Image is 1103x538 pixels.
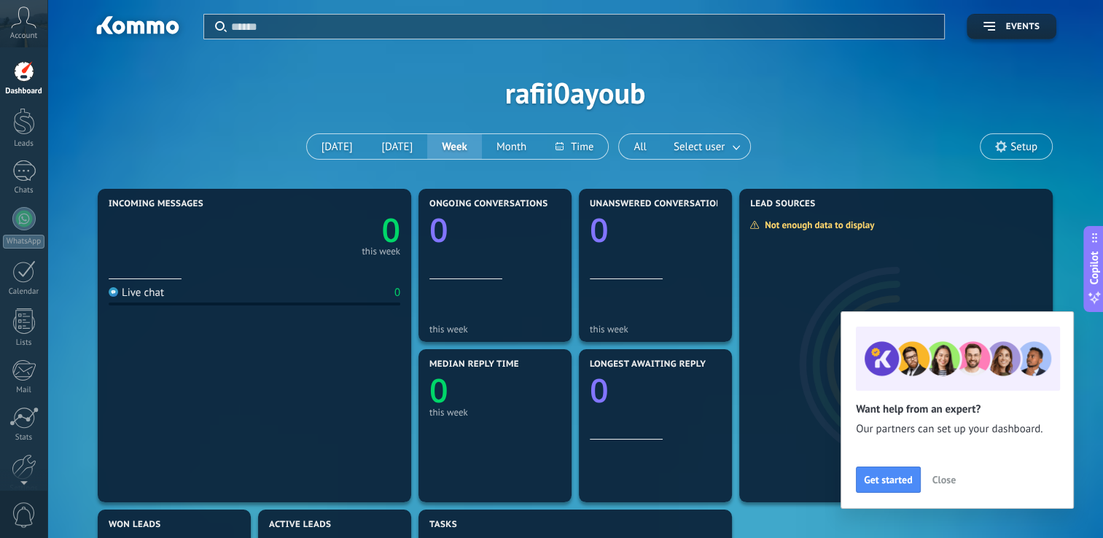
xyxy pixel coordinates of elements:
span: Select user [671,137,728,157]
div: Dashboard [3,87,45,96]
button: Get started [856,467,921,493]
div: Stats [3,433,45,443]
div: this week [590,324,721,335]
button: Events [967,14,1056,39]
div: Mail [3,386,45,395]
span: Close [932,475,956,485]
span: Won leads [109,520,160,530]
img: Live chat [109,287,118,297]
text: 0 [381,208,400,252]
span: Active leads [269,520,331,530]
div: Chats [3,186,45,195]
button: [DATE] [367,134,427,159]
div: Lists [3,338,45,348]
button: Time [541,134,608,159]
span: Account [10,31,37,41]
div: 0 [394,286,400,300]
span: Setup [1010,141,1037,153]
text: 0 [429,208,448,252]
a: 0 [254,208,400,252]
text: 0 [590,208,609,252]
button: All [619,134,661,159]
button: [DATE] [307,134,367,159]
div: Calendar [3,287,45,297]
span: Ongoing conversations [429,199,547,209]
span: Events [1006,22,1040,32]
span: Lead Sources [750,199,815,209]
div: this week [362,248,400,255]
span: Get started [864,475,913,485]
h2: Want help from an expert? [856,402,1059,416]
button: Week [427,134,482,159]
div: Live chat [109,286,164,300]
button: Close [926,469,962,491]
button: Month [482,134,541,159]
text: 0 [429,368,448,413]
text: 0 [590,368,609,413]
div: Leads [3,139,45,149]
span: Tasks [429,520,457,530]
span: Median reply time [429,359,519,370]
span: Incoming messages [109,199,203,209]
button: Select user [661,134,750,159]
div: WhatsApp [3,235,44,249]
span: Longest awaiting reply [590,359,706,370]
span: Copilot [1087,252,1102,285]
div: this week [429,324,561,335]
div: this week [429,407,561,418]
span: Unanswered conversations [590,199,728,209]
span: Our partners can set up your dashboard. [856,422,1059,437]
div: Not enough data to display [749,219,884,231]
